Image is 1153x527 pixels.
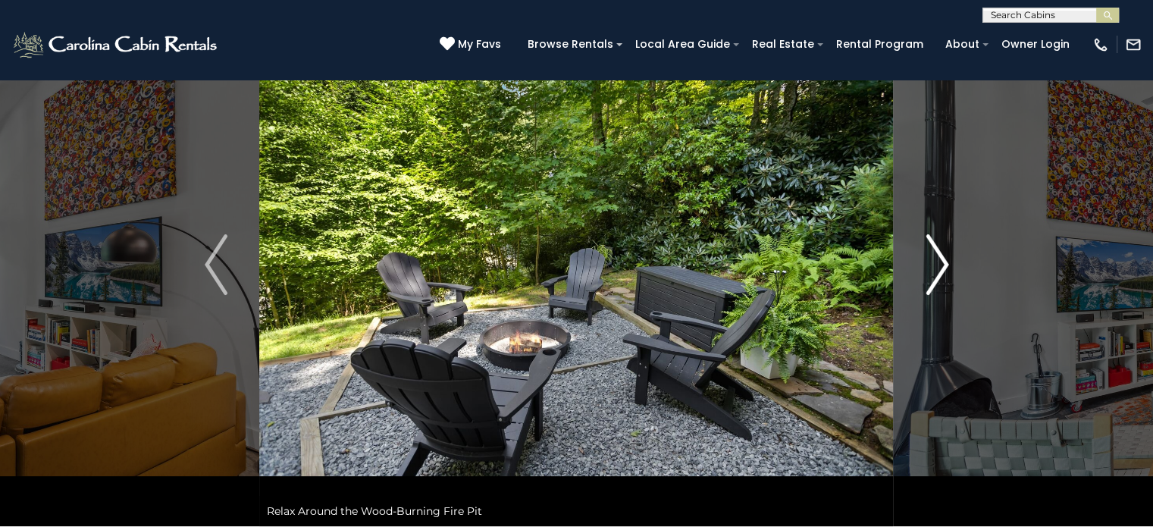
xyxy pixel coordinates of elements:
[829,33,931,56] a: Rental Program
[520,33,621,56] a: Browse Rentals
[205,234,227,295] img: arrow
[259,496,893,526] div: Relax Around the Wood-Burning Fire Pit
[11,30,221,60] img: White-1-2.png
[894,3,981,526] button: Next
[628,33,738,56] a: Local Area Guide
[994,33,1077,56] a: Owner Login
[440,36,505,53] a: My Favs
[1092,36,1109,53] img: phone-regular-white.png
[458,36,501,52] span: My Favs
[926,234,948,295] img: arrow
[1125,36,1142,53] img: mail-regular-white.png
[744,33,822,56] a: Real Estate
[938,33,987,56] a: About
[173,3,260,526] button: Previous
